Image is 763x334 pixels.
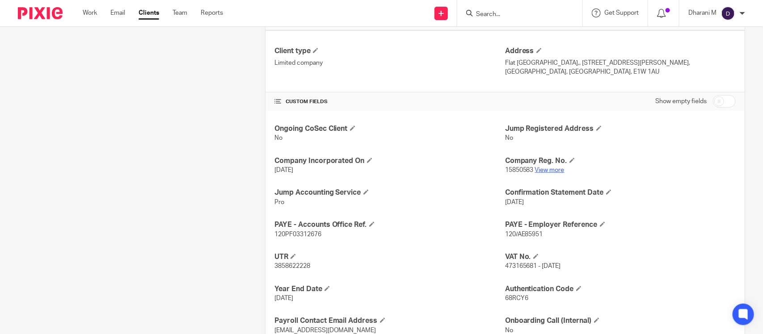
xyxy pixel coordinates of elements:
[505,327,513,334] span: No
[274,188,505,197] h4: Jump Accounting Service
[274,263,310,269] span: 3858622228
[505,124,736,134] h4: Jump Registered Address
[274,231,321,238] span: 120PF03312676
[721,6,735,21] img: svg%3E
[110,8,125,17] a: Email
[274,252,505,262] h4: UTR
[274,124,505,134] h4: Ongoing CoSec Client
[505,220,736,230] h4: PAYE - Employer Reference
[274,295,293,301] span: [DATE]
[139,8,159,17] a: Clients
[274,220,505,230] h4: PAYE - Accounts Office Ref.
[83,8,97,17] a: Work
[274,135,282,141] span: No
[505,295,528,301] span: 68RCY6
[18,7,63,19] img: Pixie
[505,135,513,141] span: No
[274,98,505,105] h4: CUSTOM FIELDS
[274,58,505,67] p: Limited company
[505,316,736,326] h4: Onboarding Call (Internal)
[505,58,736,67] p: Flat [GEOGRAPHIC_DATA],, [STREET_ADDRESS][PERSON_NAME],
[505,156,736,166] h4: Company Reg. No.
[604,10,639,16] span: Get Support
[274,156,505,166] h4: Company Incorporated On
[505,284,736,294] h4: Authentication Code
[505,231,543,238] span: 120/AE85951
[173,8,187,17] a: Team
[274,46,505,56] h4: Client type
[274,327,376,334] span: [EMAIL_ADDRESS][DOMAIN_NAME]
[274,284,505,294] h4: Year End Date
[201,8,223,17] a: Reports
[535,167,565,173] a: View more
[505,263,561,269] span: 473165681 - [DATE]
[655,97,707,106] label: Show empty fields
[505,67,736,76] p: [GEOGRAPHIC_DATA], [GEOGRAPHIC_DATA], E1W 1AU
[505,199,524,205] span: [DATE]
[505,252,736,262] h4: VAT No.
[274,316,505,326] h4: Payroll Contact Email Address
[505,167,534,173] span: 15850583
[505,46,736,56] h4: Address
[688,8,717,17] p: Dharani M
[475,11,556,19] input: Search
[274,167,293,173] span: [DATE]
[274,199,284,205] span: Pro
[505,188,736,197] h4: Confirmation Statement Date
